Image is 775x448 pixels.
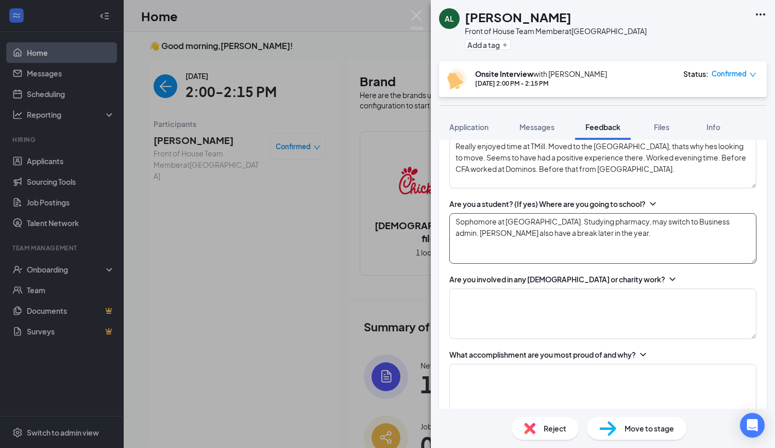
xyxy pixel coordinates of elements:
[465,39,511,50] button: PlusAdd a tag
[449,349,636,360] div: What accomplishment are you most proud of and why?
[465,26,647,36] div: Front of House Team Member at [GEOGRAPHIC_DATA]
[654,122,669,132] span: Files
[449,138,756,188] textarea: Really enjoyed time at TMill. Moved to the [GEOGRAPHIC_DATA], thats why hes looking to move. Seem...
[706,122,720,132] span: Info
[519,122,554,132] span: Messages
[449,199,646,209] div: Are you a student? (If yes) Where are you going to school?
[638,349,648,360] svg: ChevronDown
[465,8,571,26] h1: [PERSON_NAME]
[449,274,665,284] div: Are you involved in any [DEMOGRAPHIC_DATA] or charity work?
[754,8,767,21] svg: Ellipses
[445,13,454,24] div: AL
[740,413,765,438] div: Open Intercom Messenger
[475,69,607,79] div: with [PERSON_NAME]
[502,42,508,48] svg: Plus
[475,79,607,88] div: [DATE] 2:00 PM - 2:15 PM
[544,423,566,434] span: Reject
[625,423,674,434] span: Move to stage
[648,199,658,209] svg: ChevronDown
[449,122,488,132] span: Application
[475,69,533,78] b: Onsite Interview
[683,69,709,79] div: Status :
[712,69,747,79] span: Confirmed
[667,274,678,284] svg: ChevronDown
[749,71,756,78] span: down
[585,122,620,132] span: Feedback
[449,213,756,264] textarea: Sophomore at [GEOGRAPHIC_DATA]. Studying pharmacy, may switch to Business admin. [PERSON_NAME] al...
